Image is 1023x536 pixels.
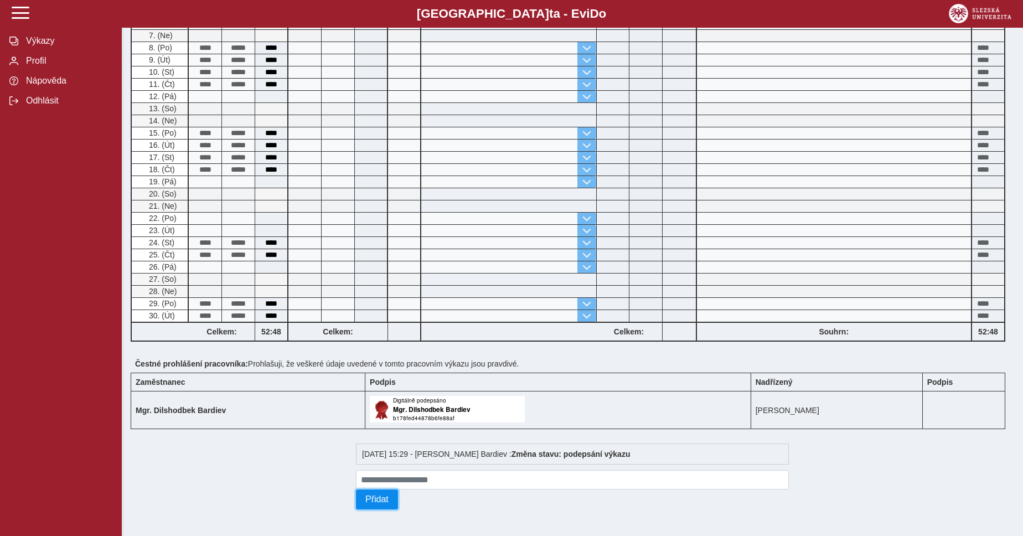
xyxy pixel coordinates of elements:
[147,226,175,235] span: 23. (Út)
[147,55,170,64] span: 9. (Út)
[135,359,248,368] b: Čestné prohlášení pracovníka:
[131,355,1014,373] div: Prohlašuji, že veškeré údaje uvedené v tomto pracovním výkazu jsou pravdivé.
[255,327,287,336] b: 52:48
[147,202,177,210] span: 21. (Ne)
[370,396,525,422] img: Digitálně podepsáno uživatelem
[147,153,174,162] span: 17. (St)
[972,327,1004,336] b: 52:48
[756,378,793,386] b: Nadřízený
[147,250,175,259] span: 25. (Čt)
[147,238,174,247] span: 24. (St)
[596,327,662,336] b: Celkem:
[33,7,990,21] b: [GEOGRAPHIC_DATA] a - Evi
[819,327,849,336] b: Souhrn:
[147,189,177,198] span: 20. (So)
[549,7,553,20] span: t
[147,92,177,101] span: 12. (Pá)
[147,128,177,137] span: 15. (Po)
[23,36,112,46] span: Výkazy
[23,76,112,86] span: Nápověda
[147,68,174,76] span: 10. (St)
[147,43,172,52] span: 8. (Po)
[147,31,173,40] span: 7. (Ne)
[147,311,175,320] span: 30. (Út)
[356,489,398,509] button: Přidat
[147,214,177,223] span: 22. (Po)
[927,378,953,386] b: Podpis
[147,116,177,125] span: 14. (Ne)
[949,4,1011,23] img: logo_web_su.png
[147,299,177,308] span: 29. (Po)
[147,104,177,113] span: 13. (So)
[370,378,396,386] b: Podpis
[147,80,175,89] span: 11. (Čt)
[751,391,922,429] td: [PERSON_NAME]
[590,7,598,20] span: D
[365,494,389,504] span: Přidat
[136,378,185,386] b: Zaměstnanec
[147,275,177,284] span: 27. (So)
[147,165,175,174] span: 18. (Čt)
[23,96,112,106] span: Odhlásit
[356,444,789,465] div: [DATE] 15:29 - [PERSON_NAME] Bardiev :
[512,450,631,458] b: Změna stavu: podepsání výkazu
[147,287,177,296] span: 28. (Ne)
[288,327,387,336] b: Celkem:
[147,262,177,271] span: 26. (Pá)
[23,56,112,66] span: Profil
[136,406,226,415] b: Mgr. Dilshodbek Bardiev
[189,327,255,336] b: Celkem:
[147,141,175,150] span: 16. (Út)
[147,177,177,186] span: 19. (Pá)
[599,7,607,20] span: o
